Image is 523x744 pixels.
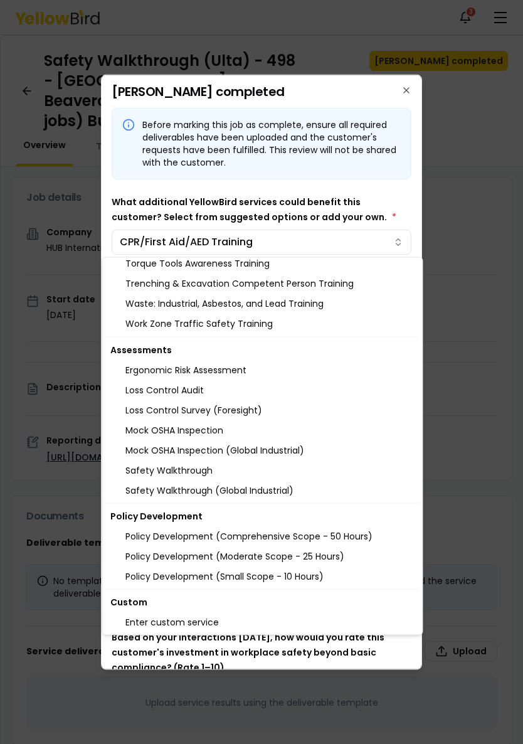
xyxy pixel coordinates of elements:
div: Mock OSHA Inspection [105,420,420,440]
div: Custom [105,592,420,612]
div: Loss Control Audit [105,380,420,400]
div: Safety Walkthrough (Global Industrial) [105,481,420,501]
div: Mock OSHA Inspection (Global Industrial) [105,440,420,460]
div: Policy Development (Small Scope - 10 Hours) [105,566,420,587]
div: Policy Development (Comprehensive Scope - 50 Hours) [105,526,420,546]
div: Policy Development [105,506,420,526]
div: Waste: Industrial, Asbestos, and Lead Training [105,294,420,314]
div: Loss Control Survey (Foresight) [105,400,420,420]
div: Work Zone Traffic Safety Training [105,314,420,334]
div: Ergonomic Risk Assessment [105,360,420,380]
div: Torque Tools Awareness Training [105,254,420,274]
div: Safety Walkthrough [105,460,420,481]
div: Policy Development (Moderate Scope - 25 Hours) [105,546,420,566]
div: Enter custom service [105,612,420,632]
div: Assessments [105,340,420,360]
div: Trenching & Excavation Competent Person Training [105,274,420,294]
